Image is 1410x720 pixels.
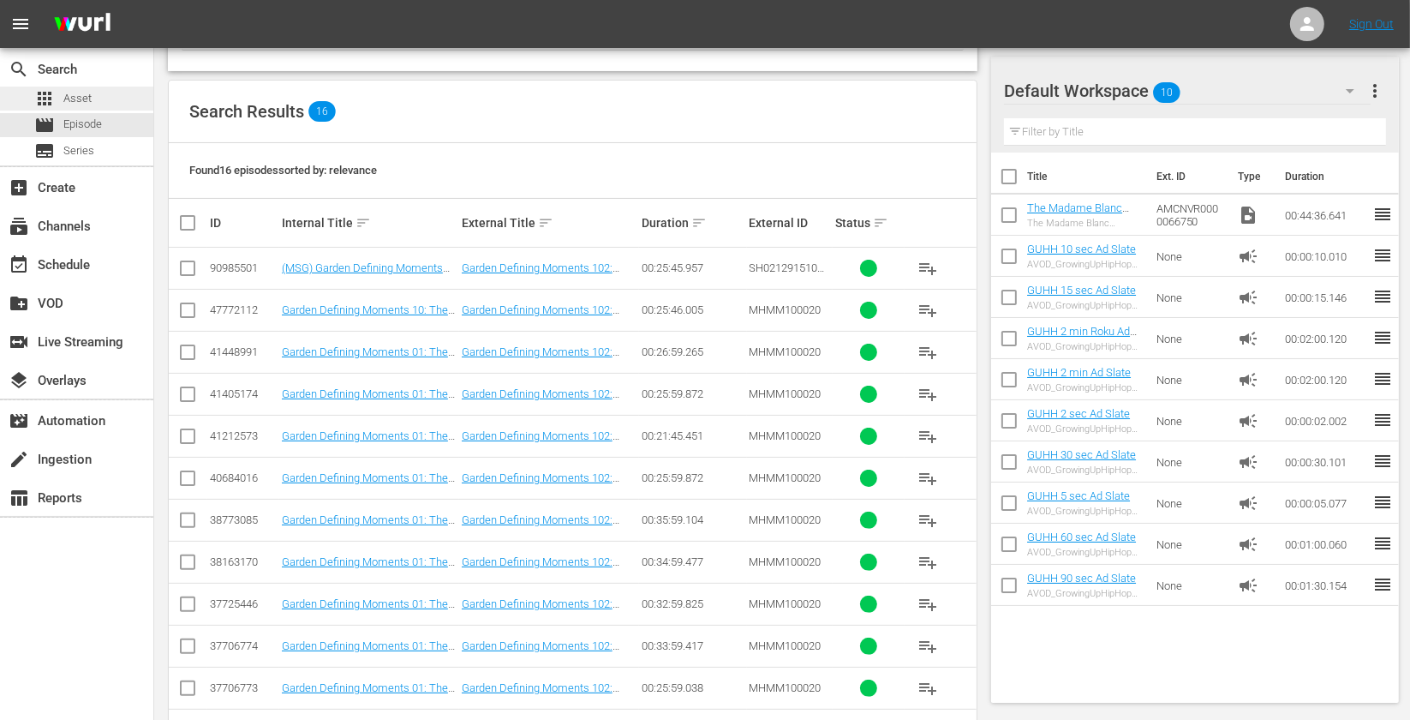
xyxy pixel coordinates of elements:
div: AVOD_GrowingUpHipHopWeTV_WillBeRightBack _2sec_RB24_S01398805008 [1027,423,1142,435]
a: Sign Out [1349,17,1394,31]
span: playlist_add [917,678,938,699]
a: Garden Defining Moments 01: The LJ 4-Point Play [282,639,455,665]
span: playlist_add [917,384,938,405]
div: 47772112 [210,303,277,316]
span: reorder [1373,245,1394,266]
button: playlist_add [907,374,948,415]
div: 41212573 [210,429,277,442]
span: sort [355,215,371,231]
span: reorder [1373,574,1394,595]
span: Ad [1239,246,1259,267]
a: Garden Defining Moments 102: Defining Moments #3: The LJ 4-Point Play [462,513,619,552]
a: Garden Defining Moments 102: Defining Moments #3: The LJ 4-Point Play [462,597,619,636]
span: playlist_add [917,426,938,447]
td: None [1150,236,1232,277]
div: 00:25:46.005 [642,303,744,316]
div: Duration [642,213,744,233]
td: 00:00:02.002 [1279,400,1373,441]
span: MHMM100020 [750,681,822,694]
button: playlist_add [907,668,948,709]
span: more_vert [1365,81,1386,101]
span: Series [63,142,94,159]
div: 00:35:59.104 [642,513,744,526]
td: 00:00:15.146 [1279,277,1373,318]
span: MHMM100020 [750,471,822,484]
span: reorder [1373,533,1394,554]
span: Ad [1239,452,1259,472]
span: Automation [9,411,29,431]
a: GUHH 30 sec Ad Slate [1027,448,1136,461]
span: playlist_add [917,510,938,531]
a: Garden Defining Moments 01: The LJ 4-Point Play [282,513,455,539]
a: Garden Defining Moments 102: Defining Moments #3: The LJ 4-Point Play [462,429,619,468]
span: MHMM100020 [750,555,822,568]
a: Garden Defining Moments 01: The LJ 4-Point Play [282,471,455,497]
button: playlist_add [907,290,948,331]
td: 00:01:00.060 [1279,524,1373,565]
a: Garden Defining Moments 102: Defining Moments #3: The LJ 4-Point Play [462,639,619,678]
td: AMCNVR0000066750 [1150,195,1232,236]
div: AVOD_GrowingUpHipHopWeTV_WillBeRightBack _5sec_RB24_S01398805007 [1027,506,1142,517]
a: Garden Defining Moments 01: The LJ 4-Point Play [282,555,455,581]
img: ans4CAIJ8jUAAAAAAAAAAAAAAAAAAAAAAAAgQb4GAAAAAAAAAAAAAAAAAAAAAAAAJMjXAAAAAAAAAAAAAAAAAAAAAAAAgAT5G... [41,4,123,45]
td: None [1150,524,1232,565]
a: Garden Defining Moments 102: Defining Moments #3: The LJ 4-Point Play [462,261,619,300]
td: 00:44:36.641 [1279,195,1373,236]
span: menu [10,14,31,34]
span: Ad [1239,369,1259,390]
td: 00:02:00.120 [1279,359,1373,400]
div: 00:32:59.825 [642,597,744,610]
button: playlist_add [907,458,948,499]
th: Duration [1276,153,1378,201]
a: Garden Defining Moments 01: The LJ 4-Point Play [282,597,455,623]
span: playlist_add [917,552,938,573]
div: 00:26:59.265 [642,345,744,358]
span: Found 16 episodes sorted by: relevance [189,164,377,177]
a: GUHH 2 min Roku Ad Slate [1027,325,1137,351]
a: Garden Defining Moments 01: The LJ 4-Point Play [282,429,455,455]
div: AVOD_GrowingUpHipHopWeTV_WillBeRightBack _15sec_RB24_S01398805005 [1027,300,1142,311]
a: Garden Defining Moments 102: Defining Moments #3: The LJ 4-Point Play [462,471,619,510]
span: MHMM100020 [750,429,822,442]
span: Ad [1239,411,1259,431]
td: 00:00:10.010 [1279,236,1373,277]
span: MHMM100020 [750,303,822,316]
div: Internal Title [282,213,457,233]
div: 00:25:59.038 [642,681,744,694]
span: reorder [1373,410,1394,430]
div: 00:34:59.477 [642,555,744,568]
th: Ext. ID [1146,153,1228,201]
a: Garden Defining Moments 10: The LJ 4-Point Play [282,303,455,329]
button: playlist_add [907,416,948,457]
div: 00:25:59.872 [642,471,744,484]
div: ID [210,216,277,230]
span: Reports [9,488,29,508]
span: reorder [1373,492,1394,513]
span: Asset [34,88,55,109]
a: Garden Defining Moments 102: Defining Moments #3: The LJ 4-Point Play [462,303,619,342]
a: Garden Defining Moments 102: Defining Moments #3: The LJ 4-Point Play [462,555,619,594]
a: Garden Defining Moments 102: Defining Moments #3: The LJ 4-Point Play [462,681,619,720]
div: 90985501 [210,261,277,274]
span: MHMM100020 [750,639,822,652]
div: 37706773 [210,681,277,694]
span: VOD [9,293,29,314]
span: Ad [1239,328,1259,349]
td: 00:00:05.077 [1279,483,1373,524]
a: Garden Defining Moments 102: Defining Moments #3: The LJ 4-Point Play [462,387,619,426]
span: Asset [63,90,92,107]
button: more_vert [1365,70,1386,111]
span: 10 [1153,75,1180,111]
div: 00:25:59.872 [642,387,744,400]
span: Ad [1239,575,1259,596]
span: Ad [1239,287,1259,308]
td: None [1150,400,1232,441]
span: playlist_add [917,342,938,363]
span: reorder [1373,369,1394,389]
span: Episode [63,116,102,133]
td: None [1150,277,1232,318]
a: GUHH 10 sec Ad Slate [1027,243,1136,255]
div: 00:25:45.957 [642,261,744,274]
a: GUHH 5 sec Ad Slate [1027,489,1130,502]
span: Ingestion [9,449,29,470]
